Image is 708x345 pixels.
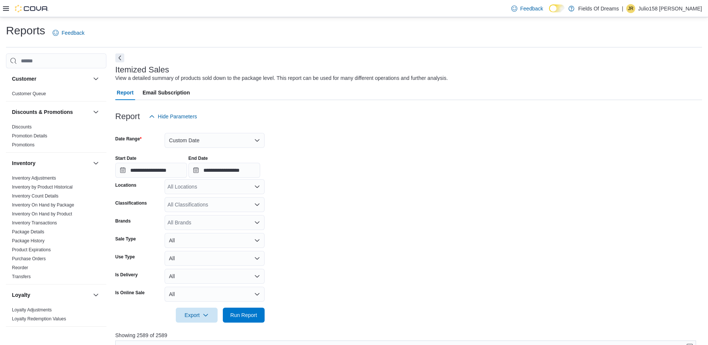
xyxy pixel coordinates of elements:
label: Brands [115,218,131,224]
button: Inventory [91,159,100,168]
button: Custom Date [165,133,265,148]
a: Customer Queue [12,91,46,96]
div: Julio158 Retana [626,4,635,13]
button: Open list of options [254,220,260,226]
label: Locations [115,182,137,188]
span: Package History [12,238,44,244]
a: Discounts [12,124,32,130]
a: Transfers [12,274,31,279]
span: Transfers [12,274,31,280]
span: Feedback [62,29,84,37]
div: Loyalty [6,305,106,326]
a: Promotion Details [12,133,47,139]
button: Discounts & Promotions [12,108,90,116]
span: Dark Mode [549,12,549,13]
a: Inventory On Hand by Product [12,211,72,217]
button: Loyalty [91,290,100,299]
label: Use Type [115,254,135,260]
button: Hide Parameters [146,109,200,124]
a: Product Expirations [12,247,51,252]
div: Customer [6,89,106,101]
input: Press the down key to open a popover containing a calendar. [115,163,187,178]
button: Export [176,308,218,323]
a: Feedback [50,25,87,40]
button: Customer [12,75,90,83]
a: Inventory Transactions [12,220,57,226]
button: Open list of options [254,184,260,190]
p: | [622,4,623,13]
a: Inventory Adjustments [12,175,56,181]
input: Dark Mode [549,4,565,12]
div: View a detailed summary of products sold down to the package level. This report can be used for m... [115,74,448,82]
img: Cova [15,5,49,12]
span: Email Subscription [143,85,190,100]
a: Inventory by Product Historical [12,184,73,190]
a: Feedback [508,1,546,16]
span: Run Report [230,311,257,319]
h3: Customer [12,75,36,83]
button: Loyalty [12,291,90,299]
button: All [165,269,265,284]
span: Purchase Orders [12,256,46,262]
input: Press the down key to open a popover containing a calendar. [188,163,260,178]
p: Fields Of Dreams [578,4,619,13]
h3: Itemized Sales [115,65,169,74]
p: Julio158 [PERSON_NAME] [638,4,702,13]
label: Is Online Sale [115,290,145,296]
span: Export [180,308,213,323]
button: Next [115,53,124,62]
h3: Discounts & Promotions [12,108,73,116]
a: Promotions [12,142,35,147]
label: Date Range [115,136,142,142]
label: Sale Type [115,236,136,242]
a: Package History [12,238,44,243]
span: JR [628,4,633,13]
div: Discounts & Promotions [6,122,106,152]
label: Start Date [115,155,137,161]
h3: Report [115,112,140,121]
button: All [165,251,265,266]
h1: Reports [6,23,45,38]
button: Inventory [12,159,90,167]
button: Customer [91,74,100,83]
span: Hide Parameters [158,113,197,120]
span: Report [117,85,134,100]
label: Is Delivery [115,272,138,278]
a: Loyalty Redemption Values [12,316,66,321]
span: Reorder [12,265,28,271]
a: Inventory Count Details [12,193,59,199]
button: Open list of options [254,202,260,208]
a: Package Details [12,229,44,234]
button: Discounts & Promotions [91,108,100,116]
p: Showing 2589 of 2589 [115,332,702,339]
span: Feedback [520,5,543,12]
a: Reorder [12,265,28,270]
h3: Inventory [12,159,35,167]
button: All [165,287,265,302]
h3: Loyalty [12,291,30,299]
button: All [165,233,265,248]
label: Classifications [115,200,147,206]
a: Loyalty Adjustments [12,307,52,313]
span: Product Expirations [12,247,51,253]
span: Customer Queue [12,91,46,97]
span: Inventory Adjustments [12,175,56,181]
a: Inventory On Hand by Package [12,202,74,208]
label: End Date [188,155,208,161]
a: Purchase Orders [12,256,46,261]
button: Run Report [223,308,265,323]
div: Inventory [6,174,106,284]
